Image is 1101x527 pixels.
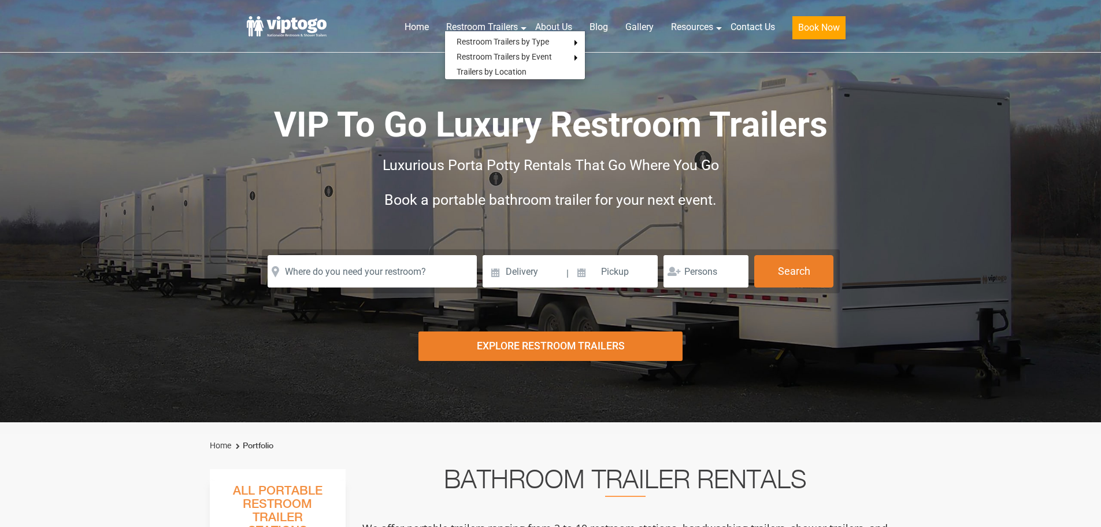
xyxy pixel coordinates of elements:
[754,255,833,288] button: Search
[483,255,565,288] input: Delivery
[784,14,854,46] a: Book Now
[445,64,538,79] a: Trailers by Location
[445,49,564,64] a: Restroom Trailers by Event
[396,14,438,40] a: Home
[210,441,231,450] a: Home
[663,255,748,288] input: Persons
[581,14,617,40] a: Blog
[722,14,784,40] a: Contact Us
[274,104,828,145] span: VIP To Go Luxury Restroom Trailers
[438,14,527,40] a: Restroom Trailers
[527,14,581,40] a: About Us
[361,469,889,497] h2: Bathroom Trailer Rentals
[268,255,477,288] input: Where do you need your restroom?
[383,157,719,174] span: Luxurious Porta Potty Rentals That Go Where You Go
[662,14,722,40] a: Resources
[792,16,846,39] button: Book Now
[566,255,569,292] span: |
[418,331,683,361] div: Explore Restroom Trailers
[570,255,658,288] input: Pickup
[384,191,717,208] span: Book a portable bathroom trailer for your next event.
[617,14,662,40] a: Gallery
[445,34,561,49] a: Restroom Trailers by Type
[233,439,273,453] li: Portfolio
